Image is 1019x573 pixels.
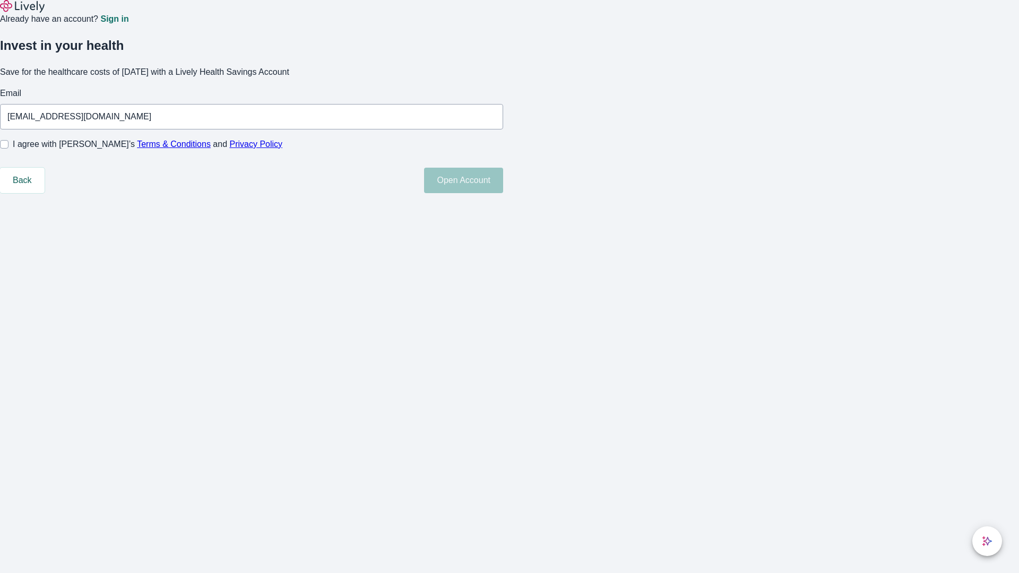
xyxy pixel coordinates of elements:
a: Privacy Policy [230,140,283,149]
button: chat [972,526,1002,556]
a: Sign in [100,15,128,23]
span: I agree with [PERSON_NAME]’s and [13,138,282,151]
svg: Lively AI Assistant [982,536,992,546]
a: Terms & Conditions [137,140,211,149]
